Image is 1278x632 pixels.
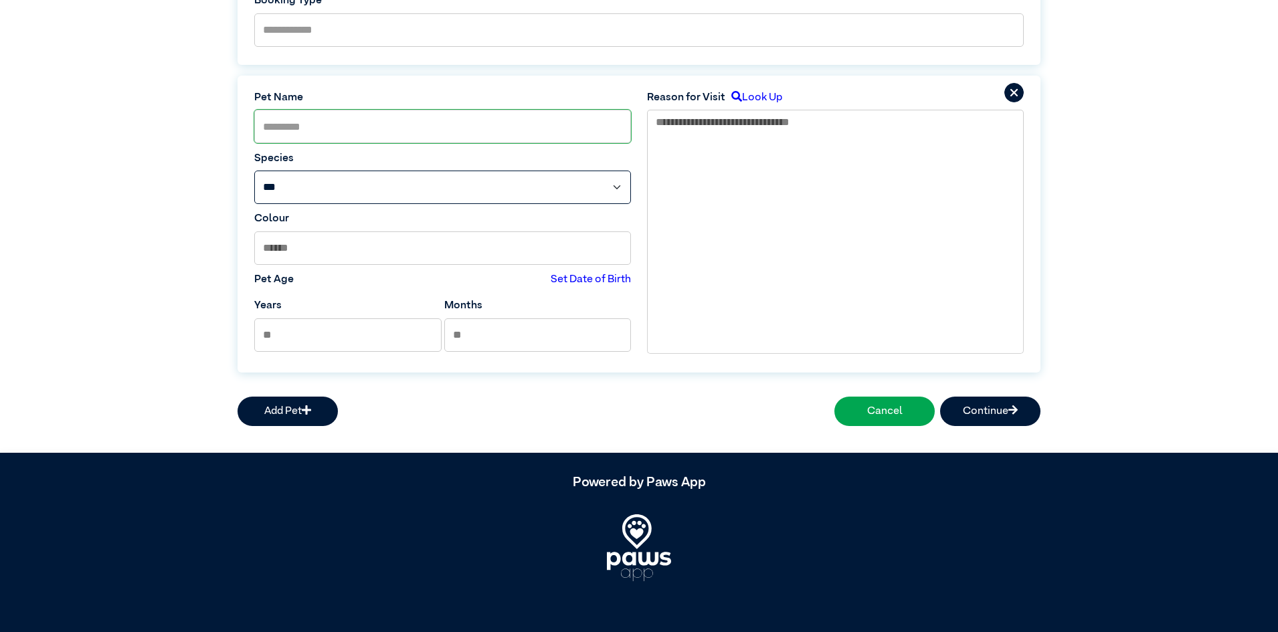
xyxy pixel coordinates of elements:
[254,298,282,314] label: Years
[551,272,631,288] label: Set Date of Birth
[940,397,1040,426] button: Continue
[254,150,631,167] label: Species
[238,474,1040,490] h5: Powered by Paws App
[725,90,782,106] label: Look Up
[254,90,631,106] label: Pet Name
[607,514,671,581] img: PawsApp
[834,397,935,426] button: Cancel
[444,298,482,314] label: Months
[647,90,725,106] label: Reason for Visit
[254,272,294,288] label: Pet Age
[254,211,631,227] label: Colour
[238,397,338,426] button: Add Pet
